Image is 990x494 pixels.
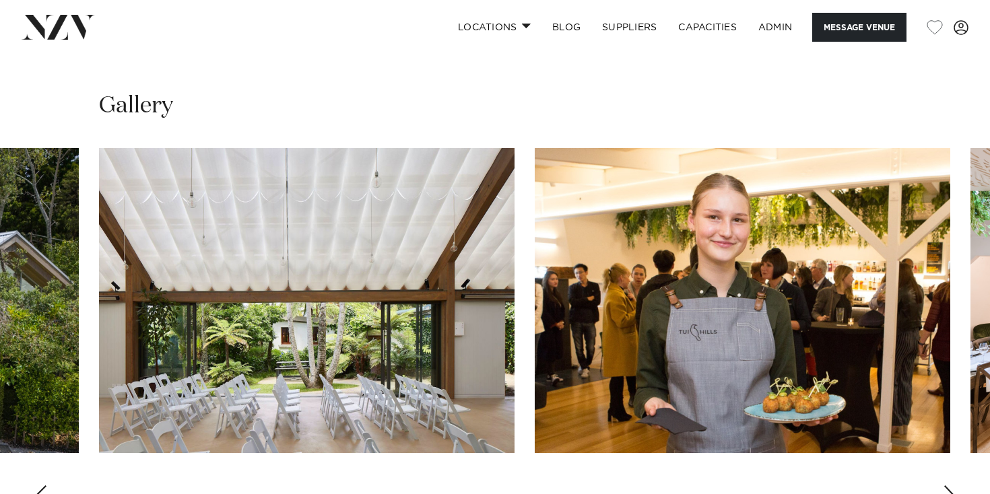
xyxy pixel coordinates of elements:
[447,13,541,42] a: Locations
[812,13,906,42] button: Message Venue
[99,91,173,121] h2: Gallery
[591,13,667,42] a: SUPPLIERS
[541,13,591,42] a: BLOG
[535,148,950,453] swiper-slide: 3 / 30
[22,15,95,39] img: nzv-logo.png
[667,13,748,42] a: Capacities
[748,13,803,42] a: ADMIN
[99,148,515,453] swiper-slide: 2 / 30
